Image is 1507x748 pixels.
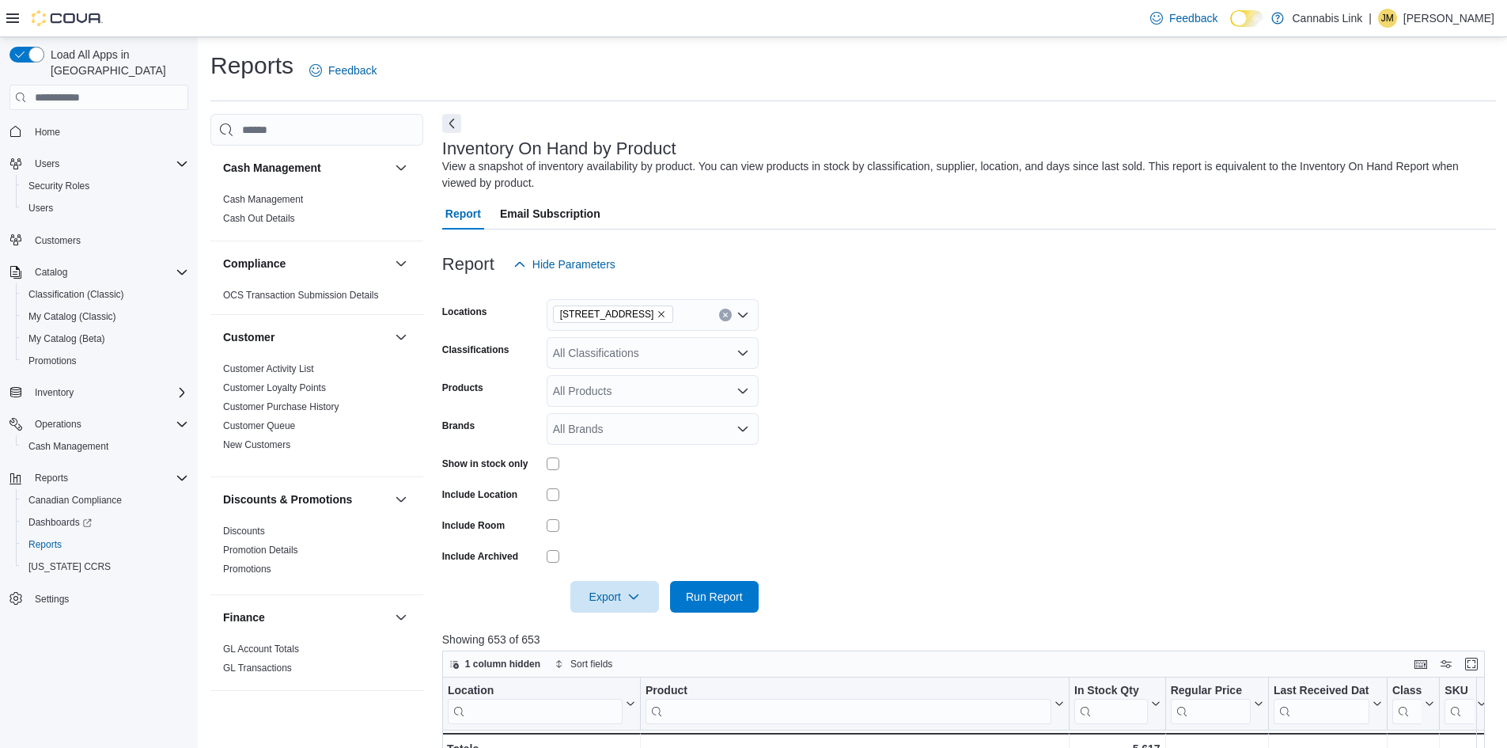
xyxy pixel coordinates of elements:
[3,587,195,610] button: Settings
[28,494,122,507] span: Canadian Compliance
[35,234,81,247] span: Customers
[16,489,195,511] button: Canadian Compliance
[442,488,517,501] label: Include Location
[35,418,81,431] span: Operations
[28,121,188,141] span: Home
[223,609,388,625] button: Finance
[443,655,547,674] button: 1 column hidden
[210,50,293,82] h1: Reports
[646,684,1051,724] div: Product
[442,420,475,432] label: Brands
[3,120,195,142] button: Home
[28,310,116,323] span: My Catalog (Classic)
[392,704,411,723] button: Inventory
[28,415,88,434] button: Operations
[1170,684,1263,724] button: Regular Price
[223,609,265,625] h3: Finance
[736,423,749,435] button: Open list of options
[442,458,528,470] label: Show in stock only
[736,347,749,359] button: Open list of options
[223,363,314,374] a: Customer Activity List
[1074,684,1148,724] div: In Stock Qty
[28,383,80,402] button: Inventory
[22,329,112,348] a: My Catalog (Beta)
[570,581,659,613] button: Export
[223,256,286,271] h3: Compliance
[16,533,195,556] button: Reports
[223,256,388,271] button: Compliance
[686,589,743,605] span: Run Report
[35,386,74,399] span: Inventory
[223,401,339,413] span: Customer Purchase History
[223,705,388,721] button: Inventory
[28,263,74,282] button: Catalog
[22,437,188,456] span: Cash Management
[445,198,481,230] span: Report
[35,126,60,139] span: Home
[28,589,188,609] span: Settings
[580,581,649,613] span: Export
[28,538,62,551] span: Reports
[1074,684,1161,724] button: In Stock Qty
[392,328,411,347] button: Customer
[16,350,195,372] button: Promotions
[223,329,275,345] h3: Customer
[28,231,87,250] a: Customers
[22,535,68,554] a: Reports
[32,10,103,26] img: Cova
[28,230,188,250] span: Customers
[223,662,292,674] span: GL Transactions
[210,286,423,314] div: Compliance
[35,472,68,484] span: Reports
[16,306,195,328] button: My Catalog (Classic)
[442,158,1488,192] div: View a snapshot of inventory availability by product. You can view products in stock by classific...
[210,190,423,241] div: Cash Management
[223,644,299,655] a: GL Account Totals
[28,415,188,434] span: Operations
[223,439,290,450] a: New Customers
[448,684,623,724] div: Location
[3,153,195,175] button: Users
[3,261,195,283] button: Catalog
[28,263,188,282] span: Catalog
[670,581,759,613] button: Run Report
[223,492,388,507] button: Discounts & Promotions
[223,289,379,302] span: OCS Transaction Submission Details
[442,139,676,158] h3: Inventory On Hand by Product
[22,437,115,456] a: Cash Management
[392,490,411,509] button: Discounts & Promotions
[1144,2,1224,34] a: Feedback
[223,545,298,556] a: Promotion Details
[22,351,188,370] span: Promotions
[3,413,195,435] button: Operations
[1392,684,1434,724] button: Classification
[16,328,195,350] button: My Catalog (Beta)
[223,329,388,345] button: Customer
[223,213,295,224] a: Cash Out Details
[442,519,505,532] label: Include Room
[1378,9,1397,28] div: Jewel MacDonald
[646,684,1051,699] div: Product
[223,401,339,412] a: Customer Purchase History
[22,557,117,576] a: [US_STATE] CCRS
[657,309,666,319] button: Remove 1225 Wonderland Road North from selection in this group
[223,643,299,655] span: GL Account Totals
[1445,684,1474,724] div: SKU URL
[223,563,271,575] span: Promotions
[223,492,352,507] h3: Discounts & Promotions
[736,385,749,397] button: Open list of options
[22,285,131,304] a: Classification (Classic)
[28,332,105,345] span: My Catalog (Beta)
[223,663,292,674] a: GL Transactions
[16,435,195,458] button: Cash Management
[500,198,600,230] span: Email Subscription
[16,175,195,197] button: Security Roles
[16,511,195,533] a: Dashboards
[223,193,303,206] span: Cash Management
[44,47,188,78] span: Load All Apps in [GEOGRAPHIC_DATA]
[35,266,67,279] span: Catalog
[1392,684,1422,699] div: Classification
[28,123,66,142] a: Home
[548,655,619,674] button: Sort fields
[22,557,188,576] span: Washington CCRS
